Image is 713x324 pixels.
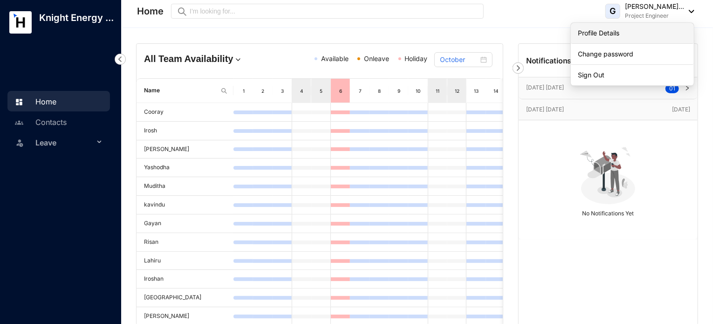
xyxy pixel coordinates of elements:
[610,7,616,15] span: G
[137,252,233,270] td: Lahiru
[15,138,24,147] img: leave-unselected.2934df6273408c3f84d9.svg
[35,133,94,152] span: Leave
[32,11,121,24] p: Knight Energy ...
[669,85,673,92] span: 0
[12,97,56,106] a: Home
[240,86,247,96] div: 1
[259,86,267,96] div: 2
[526,105,672,114] p: [DATE] [DATE]
[137,214,233,233] td: Gayan
[519,77,698,99] div: [DATE] [DATE]01
[526,206,690,218] p: No Notifications Yet
[513,62,524,74] img: nav-icon-right.af6afadce00d159da59955279c43614e.svg
[137,159,233,177] td: Yashodha
[376,86,383,96] div: 8
[115,54,126,65] img: nav-icon-left.19a07721e4dec06a274f6d07517f07b7.svg
[440,55,479,65] input: Select month
[233,55,243,64] img: dropdown.780994ddfa97fca24b89f58b1de131fa.svg
[405,55,428,62] span: Holiday
[7,111,110,132] li: Contacts
[317,86,325,96] div: 5
[434,86,441,96] div: 11
[137,122,233,140] td: Irosh
[279,86,286,96] div: 3
[356,86,364,96] div: 7
[395,86,403,96] div: 9
[526,83,665,92] p: [DATE] [DATE]
[576,142,640,206] img: no-notification-yet.99f61bb71409b19b567a5111f7a484a1.svg
[672,105,690,114] p: [DATE]
[137,140,233,159] td: [PERSON_NAME]
[144,52,261,65] h4: All Team Availability
[364,55,389,62] span: Onleave
[15,98,23,106] img: home.c6720e0a13eba0172344.svg
[137,5,164,18] p: Home
[337,86,344,96] div: 6
[137,103,233,122] td: Cooray
[625,11,684,21] p: Project Engineer
[190,6,478,16] input: I’m looking for...
[137,233,233,252] td: Risan
[137,177,233,196] td: Muditha
[321,55,349,62] span: Available
[665,84,679,93] sup: 01
[685,85,690,91] span: right
[137,196,233,214] td: kavindu
[519,99,698,120] div: [DATE] [DATE][DATE]
[415,86,422,96] div: 10
[220,87,228,95] img: search.8ce656024d3affaeffe32e5b30621cb7.svg
[625,2,684,11] p: [PERSON_NAME]...
[298,86,305,96] div: 4
[137,270,233,289] td: Iroshan
[12,117,67,127] a: Contacts
[684,10,694,13] img: dropdown-black.8e83cc76930a90b1a4fdb6d089b7bf3a.svg
[453,86,461,96] div: 12
[526,55,572,66] p: Notifications
[137,289,233,307] td: [GEOGRAPHIC_DATA]
[15,118,23,127] img: people-unselected.118708e94b43a90eceab.svg
[673,85,675,92] span: 1
[7,91,110,111] li: Home
[492,86,500,96] div: 14
[144,86,217,95] span: Name
[473,86,480,96] div: 13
